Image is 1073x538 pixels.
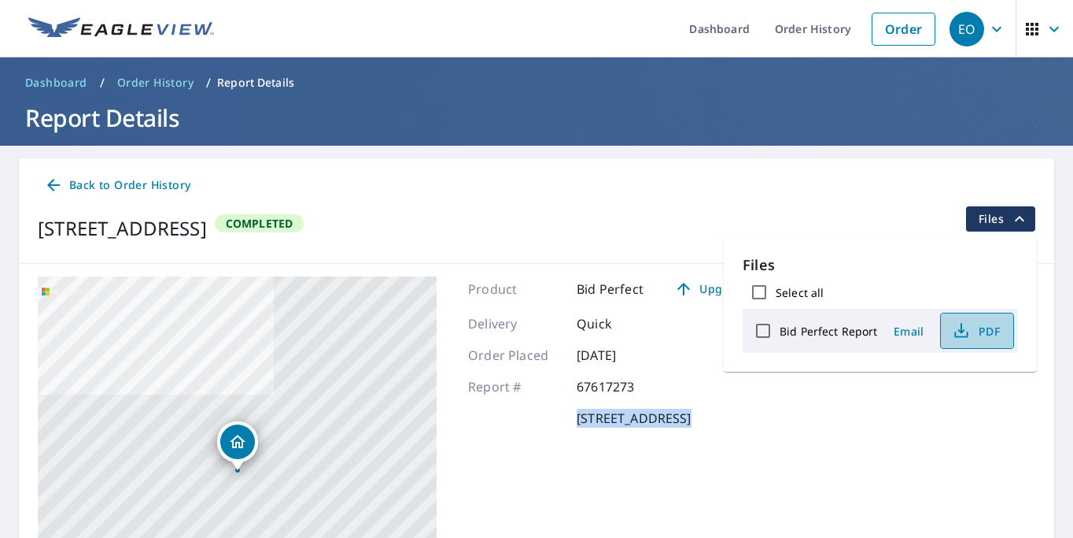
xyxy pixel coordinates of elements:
p: 67617273 [577,377,671,396]
span: Completed [216,216,303,231]
button: filesDropdownBtn-67617273 [965,206,1035,232]
a: Back to Order History [38,171,197,200]
p: [DATE] [577,346,671,365]
span: Order History [117,75,194,91]
div: Dropped pin, building 1, Residential property, 6208 Welshire Pl Upper Marlboro, MD 20772 [217,421,258,470]
p: Bid Perfect [577,280,643,299]
span: Back to Order History [44,176,190,195]
p: Report Details [217,75,294,91]
div: EO [949,12,984,46]
h1: Report Details [19,102,1054,134]
a: Upgrade [662,276,761,302]
img: EV Logo [28,17,214,41]
a: Order History [111,70,200,95]
p: Quick [577,314,671,333]
p: Delivery [468,314,562,333]
span: Email [890,324,927,339]
a: Order [872,13,935,46]
span: Files [979,210,1029,228]
label: Bid Perfect Report [780,324,877,339]
span: Upgrade [672,280,751,299]
li: / [206,73,211,92]
div: [STREET_ADDRESS] [38,214,207,243]
p: Product [468,280,562,299]
p: Order Placed [468,346,562,365]
nav: breadcrumb [19,70,1054,95]
p: Files [743,254,1018,276]
button: Email [883,319,934,343]
a: Dashboard [19,70,94,95]
p: [STREET_ADDRESS] [577,409,691,428]
span: Dashboard [25,75,87,91]
button: PDF [940,313,1014,349]
label: Select all [776,285,824,300]
span: PDF [950,321,1001,340]
p: Report # [468,377,562,396]
li: / [100,73,105,92]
